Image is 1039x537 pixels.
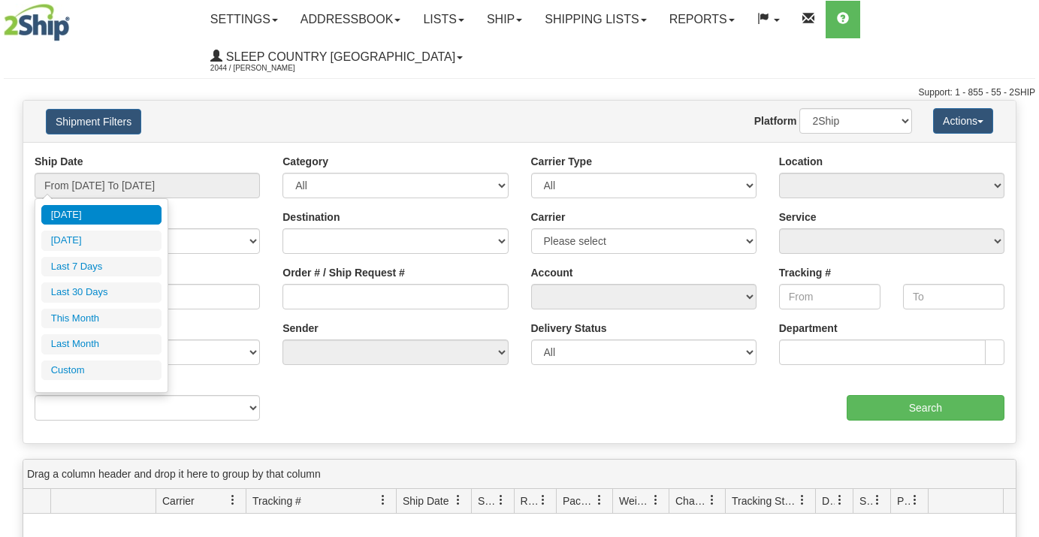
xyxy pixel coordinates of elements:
[289,1,412,38] a: Addressbook
[488,487,514,513] a: Sender filter column settings
[162,493,195,508] span: Carrier
[822,493,835,508] span: Delivery Status
[41,205,162,225] li: [DATE]
[370,487,396,513] a: Tracking # filter column settings
[675,493,707,508] span: Charge
[199,1,289,38] a: Settings
[210,61,323,76] span: 2044 / [PERSON_NAME]
[533,1,657,38] a: Shipping lists
[4,86,1035,99] div: Support: 1 - 855 - 55 - 2SHIP
[779,321,838,336] label: Department
[282,321,318,336] label: Sender
[531,154,592,169] label: Carrier Type
[779,265,831,280] label: Tracking #
[587,487,612,513] a: Packages filter column settings
[643,487,669,513] a: Weight filter column settings
[478,493,495,508] span: Sender
[619,493,651,508] span: Weight
[847,395,1004,421] input: Search
[732,493,797,508] span: Tracking Status
[199,38,474,76] a: Sleep Country [GEOGRAPHIC_DATA] 2044 / [PERSON_NAME]
[403,493,449,508] span: Ship Date
[903,284,1004,309] input: To
[35,154,83,169] label: Ship Date
[220,487,246,513] a: Carrier filter column settings
[859,493,872,508] span: Shipment Issues
[23,460,1016,489] div: grid grouping header
[412,1,475,38] a: Lists
[252,493,301,508] span: Tracking #
[41,257,162,277] li: Last 7 Days
[865,487,890,513] a: Shipment Issues filter column settings
[41,334,162,354] li: Last Month
[658,1,746,38] a: Reports
[41,309,162,329] li: This Month
[446,487,471,513] a: Ship Date filter column settings
[41,282,162,303] li: Last 30 Days
[46,109,141,134] button: Shipment Filters
[282,265,405,280] label: Order # / Ship Request #
[1004,192,1037,345] iframe: chat widget
[790,487,815,513] a: Tracking Status filter column settings
[902,487,928,513] a: Pickup Status filter column settings
[521,493,538,508] span: Recipient
[779,210,817,225] label: Service
[476,1,533,38] a: Ship
[827,487,853,513] a: Delivery Status filter column settings
[699,487,725,513] a: Charge filter column settings
[897,493,910,508] span: Pickup Status
[222,50,455,63] span: Sleep Country [GEOGRAPHIC_DATA]
[531,210,566,225] label: Carrier
[4,4,70,41] img: logo2044.jpg
[754,113,797,128] label: Platform
[779,284,880,309] input: From
[563,493,594,508] span: Packages
[41,361,162,381] li: Custom
[282,154,328,169] label: Category
[531,265,573,280] label: Account
[779,154,823,169] label: Location
[530,487,556,513] a: Recipient filter column settings
[531,321,607,336] label: Delivery Status
[933,108,993,134] button: Actions
[282,210,340,225] label: Destination
[41,231,162,251] li: [DATE]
